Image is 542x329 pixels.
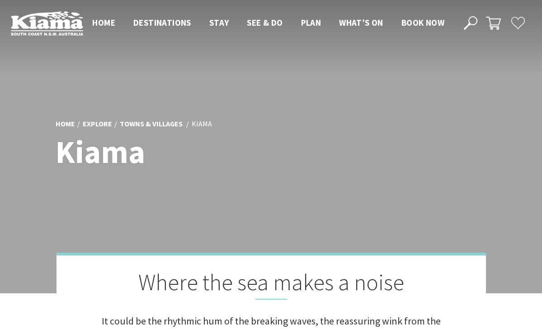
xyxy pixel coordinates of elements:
span: Home [92,17,115,28]
li: Kiama [192,118,212,130]
a: Explore [83,119,112,129]
nav: Main Menu [83,16,453,31]
span: See & Do [247,17,283,28]
span: Plan [301,17,321,28]
a: Towns & Villages [120,119,183,129]
span: What’s On [339,17,383,28]
span: Book now [401,17,444,28]
a: Home [56,119,75,129]
span: Stay [209,17,229,28]
h2: Where the sea makes a noise [102,269,441,300]
span: Destinations [133,17,191,28]
img: Kiama Logo [11,11,83,36]
h1: Kiama [56,134,311,169]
